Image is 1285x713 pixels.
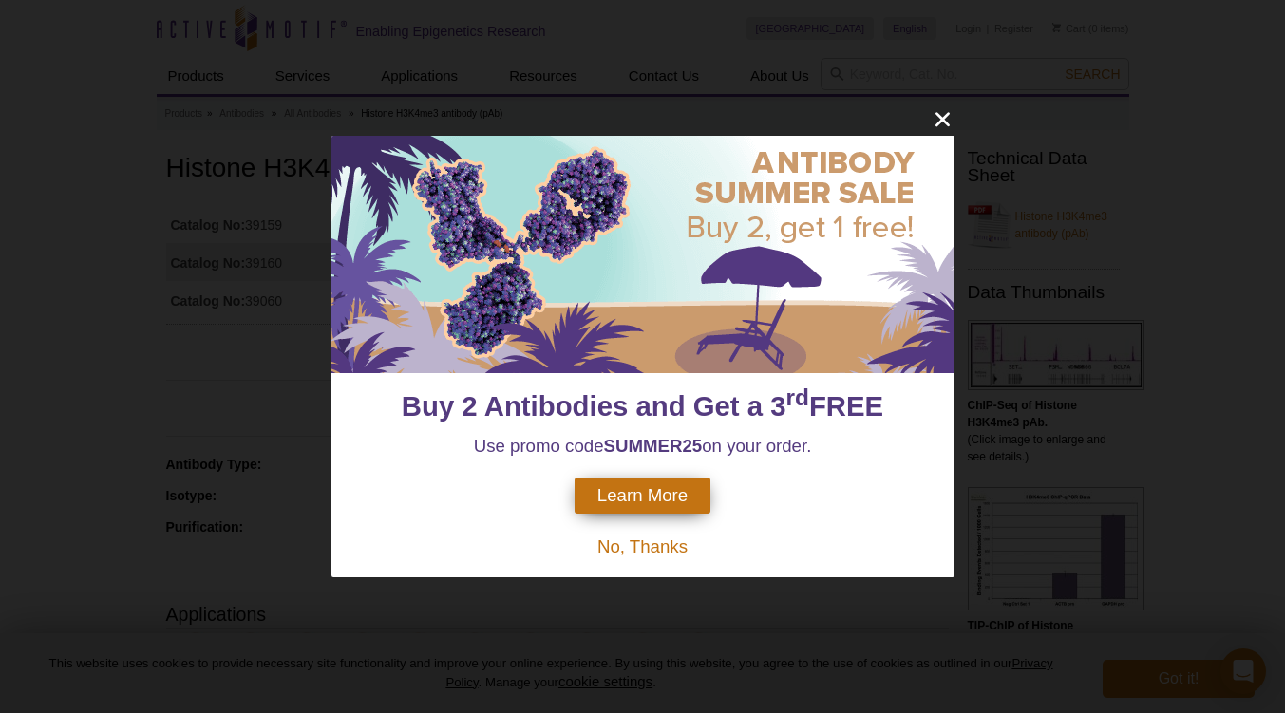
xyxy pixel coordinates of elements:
strong: SUMMER25 [604,436,703,456]
span: Use promo code on your order. [474,436,812,456]
span: No, Thanks [597,536,688,556]
span: Learn More [597,485,688,506]
span: Buy 2 Antibodies and Get a 3 FREE [402,390,883,422]
sup: rd [786,385,809,411]
button: close [931,107,954,131]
